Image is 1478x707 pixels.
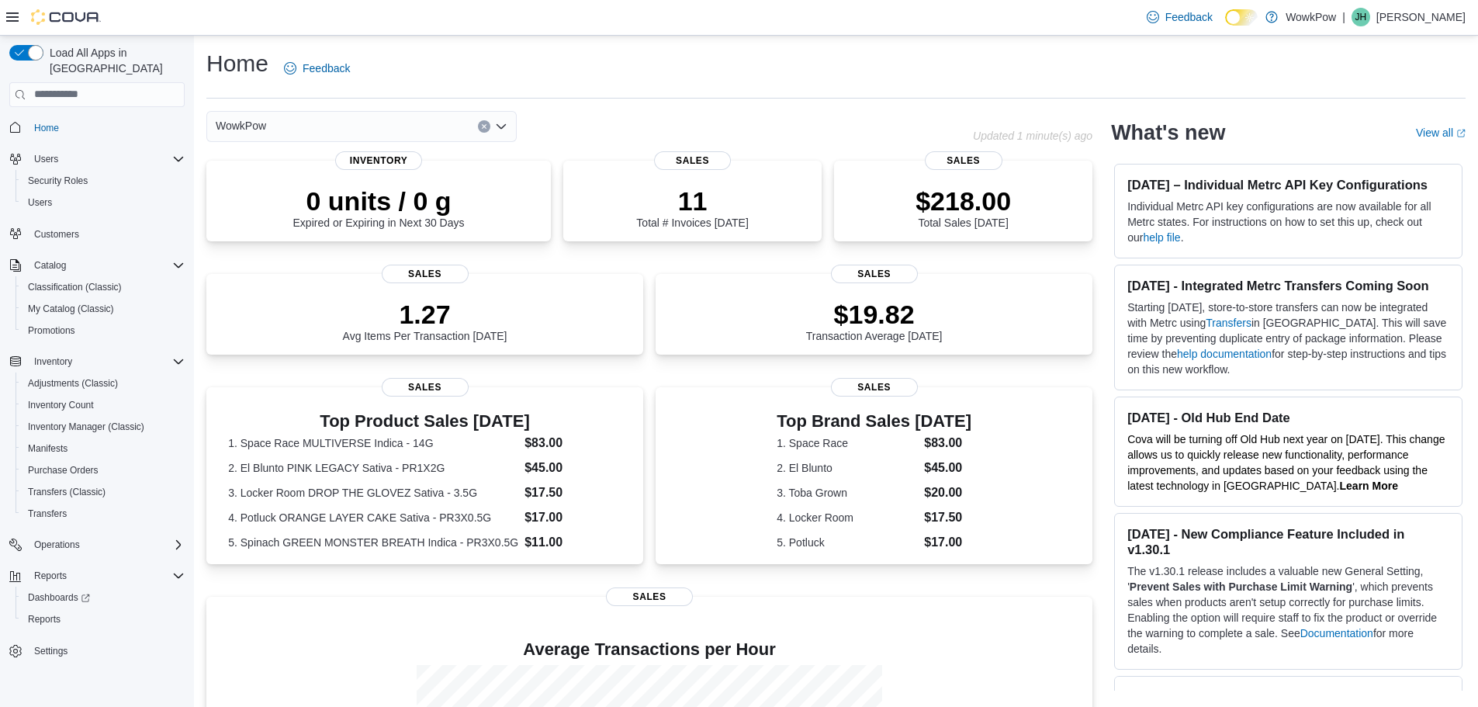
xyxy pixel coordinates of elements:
span: Users [28,150,185,168]
button: Catalog [3,255,191,276]
span: Inventory [28,352,185,371]
a: Dashboards [16,587,191,608]
a: help file [1143,231,1180,244]
h3: Top Product Sales [DATE] [228,412,621,431]
dt: 3. Toba Grown [777,485,918,501]
dt: 2. El Blunto [777,460,918,476]
dd: $83.00 [924,434,971,452]
dt: 5. Potluck [777,535,918,550]
span: Reports [22,610,185,629]
p: Individual Metrc API key configurations are now available for all Metrc states. For instructions ... [1127,199,1449,245]
span: Catalog [34,259,66,272]
dd: $20.00 [924,483,971,502]
dt: 4. Potluck ORANGE LAYER CAKE Sativa - PR3X0.5G [228,510,518,525]
button: Manifests [16,438,191,459]
span: Inventory Count [28,399,94,411]
span: Classification (Classic) [28,281,122,293]
img: Cova [31,9,101,25]
span: Operations [34,539,80,551]
a: Dashboards [22,588,96,607]
span: Inventory [34,355,72,368]
p: Updated 1 minute(s) ago [973,130,1092,142]
dd: $83.00 [524,434,621,452]
h1: Home [206,48,268,79]
a: Customers [28,225,85,244]
a: Purchase Orders [22,461,105,480]
p: Starting [DATE], store-to-store transfers can now be integrated with Metrc using in [GEOGRAPHIC_D... [1127,300,1449,377]
span: Purchase Orders [28,464,99,477]
h3: Top Brand Sales [DATE] [777,412,971,431]
span: Sales [382,378,469,397]
strong: Learn More [1340,480,1398,492]
button: Transfers [16,503,191,525]
strong: Prevent Sales with Purchase Limit Warning [1130,581,1352,593]
button: Open list of options [495,120,507,133]
button: Reports [28,567,73,585]
a: Users [22,193,58,212]
div: Total Sales [DATE] [916,185,1011,229]
button: Inventory [3,351,191,373]
button: Security Roles [16,170,191,192]
span: Promotions [22,321,185,340]
h3: [DATE] - Old Hub End Date [1127,410,1449,425]
span: Promotions [28,324,75,337]
dt: 1. Space Race [777,435,918,451]
p: $218.00 [916,185,1011,217]
h3: [DATE] - Integrated Metrc Transfers Coming Soon [1127,278,1449,293]
span: Inventory Count [22,396,185,414]
span: Transfers (Classic) [28,486,106,498]
button: Inventory Manager (Classic) [16,416,191,438]
a: Documentation [1300,627,1373,639]
h3: [DATE] - New Compliance Feature Included in v1.30.1 [1127,526,1449,557]
span: My Catalog (Classic) [22,300,185,318]
span: Customers [34,228,79,241]
button: Operations [28,535,86,554]
a: Classification (Classic) [22,278,128,296]
span: Transfers [28,508,67,520]
span: Load All Apps in [GEOGRAPHIC_DATA] [43,45,185,76]
dt: 2. El Blunto PINK LEGACY Sativa - PR1X2G [228,460,518,476]
button: Inventory Count [16,394,191,416]
a: Feedback [1141,2,1219,33]
span: Users [34,153,58,165]
button: My Catalog (Classic) [16,298,191,320]
span: Dashboards [28,591,90,604]
span: Customers [28,224,185,244]
span: Settings [34,645,67,657]
p: WowkPow [1286,8,1336,26]
a: Transfers (Classic) [22,483,112,501]
a: Transfers [22,504,73,523]
button: Users [3,148,191,170]
h2: What's new [1111,120,1225,145]
button: Inventory [28,352,78,371]
span: JH [1355,8,1367,26]
span: Security Roles [28,175,88,187]
dd: $45.00 [924,459,971,477]
span: Sales [925,151,1002,170]
a: help documentation [1177,348,1272,360]
span: Manifests [22,439,185,458]
span: WowkPow [216,116,266,135]
h3: [DATE] – Individual Metrc API Key Configurations [1127,177,1449,192]
button: Classification (Classic) [16,276,191,298]
button: Purchase Orders [16,459,191,481]
span: Transfers [22,504,185,523]
dd: $17.50 [524,483,621,502]
button: Reports [16,608,191,630]
dt: 1. Space Race MULTIVERSE Indica - 14G [228,435,518,451]
p: [PERSON_NAME] [1376,8,1466,26]
button: Clear input [478,120,490,133]
a: My Catalog (Classic) [22,300,120,318]
span: Sales [382,265,469,283]
div: Expired or Expiring in Next 30 Days [293,185,465,229]
span: Adjustments (Classic) [22,374,185,393]
p: 1.27 [343,299,507,330]
button: Adjustments (Classic) [16,373,191,394]
a: Reports [22,610,67,629]
span: Reports [28,567,185,585]
div: Jenny Hart [1352,8,1370,26]
button: Customers [3,223,191,245]
span: Transfers (Classic) [22,483,185,501]
a: View allExternal link [1416,126,1466,139]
